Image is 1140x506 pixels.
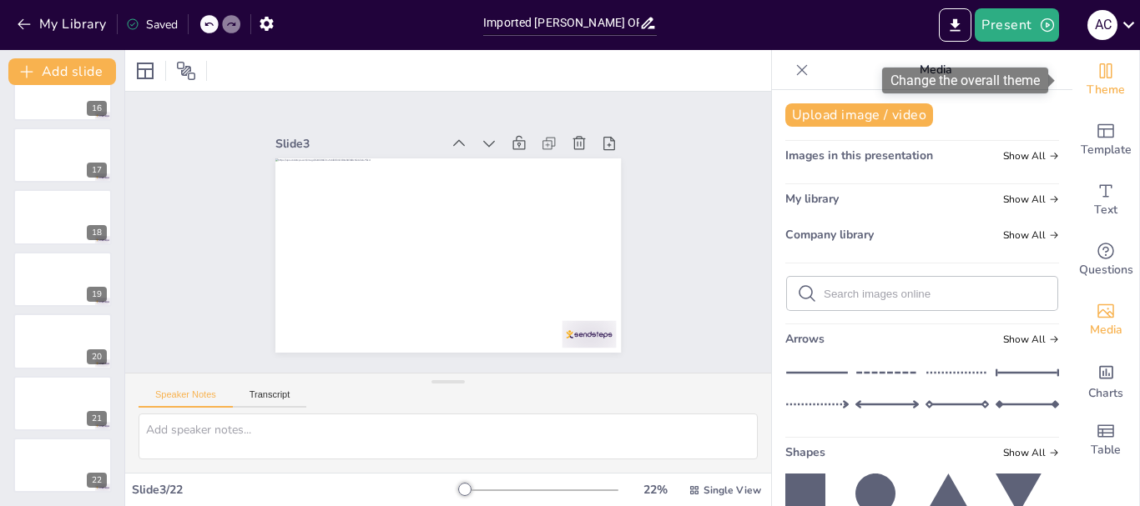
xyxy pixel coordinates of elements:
p: Media [815,50,1056,90]
div: Add ready made slides [1072,110,1139,170]
div: Get real-time input from your audience [1072,230,1139,290]
button: Transcript [233,389,307,408]
span: Theme [1087,81,1125,99]
button: Present [975,8,1058,42]
button: Add slide [8,58,116,85]
button: My Library [13,11,113,38]
div: Add images, graphics, shapes or video [1072,290,1139,350]
div: 22 [87,473,107,488]
div: Change the overall theme [1072,50,1139,110]
span: Show all [1003,333,1059,345]
span: Show all [1003,447,1059,458]
button: Upload image / video [785,103,933,127]
span: Images in this presentation [785,148,933,163]
div: Add a table [1072,410,1139,470]
span: Shapes [785,444,825,460]
div: 17 [13,128,112,183]
button: Speaker Notes [139,389,233,408]
span: Show all [1003,193,1059,205]
div: 21 [87,411,107,426]
input: Search images online [824,288,1047,300]
span: Questions [1079,261,1133,279]
span: My library [785,191,839,207]
button: A c [1087,8,1117,42]
div: Add text boxes [1072,170,1139,230]
span: Arrows [785,331,825,347]
span: Charts [1088,384,1123,403]
div: 16 [87,101,107,116]
div: Layout [132,58,159,84]
div: Saved [126,17,178,33]
span: Template [1081,141,1132,159]
span: Position [176,61,196,81]
span: Show all [1003,150,1059,162]
span: Media [1090,321,1122,339]
div: 16 [13,66,112,121]
div: Slide 3 / 22 [132,482,458,498]
span: Company library [785,227,874,243]
div: A c [1087,10,1117,40]
div: Change the overall theme [882,68,1048,93]
input: Insert title [483,11,639,35]
div: 17 [87,163,107,178]
div: 22 [13,438,112,493]
span: Table [1091,441,1121,459]
div: 19 [13,252,112,307]
div: 18 [87,225,107,240]
div: 20 [87,349,107,364]
div: 21 [13,376,112,431]
span: Show all [1003,229,1059,241]
div: 20 [13,313,112,368]
span: Text [1094,201,1117,219]
div: 18 [13,189,112,244]
button: Export to PowerPoint [939,8,971,42]
div: Add charts and graphs [1072,350,1139,410]
div: Slide 3 [339,62,490,158]
div: 22 % [635,482,675,498]
div: 19 [87,287,107,302]
span: Single View [704,483,761,497]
